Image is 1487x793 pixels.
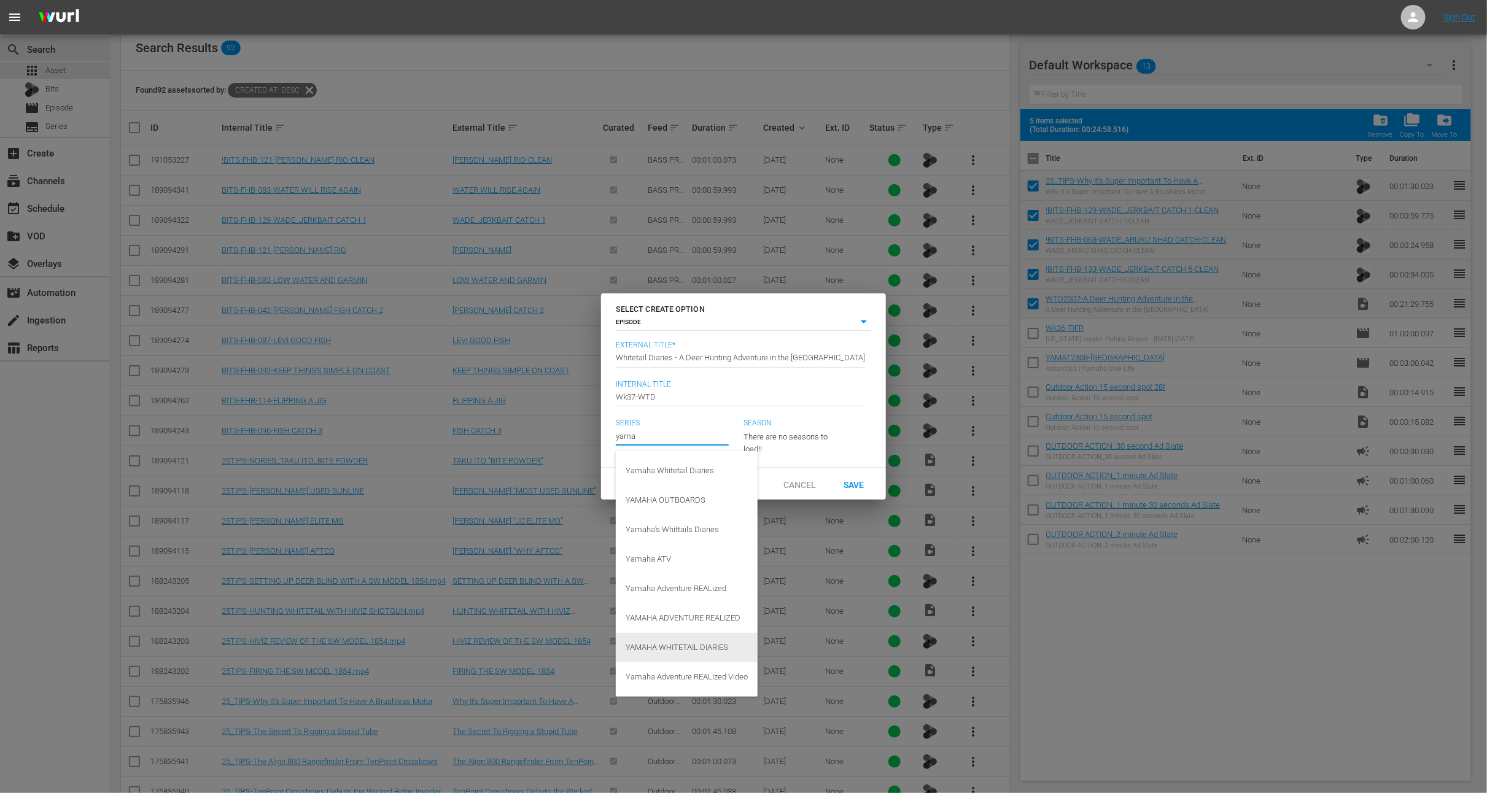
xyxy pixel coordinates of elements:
[773,473,827,495] button: Cancel
[626,456,748,485] div: Yamaha Whitetail Diaries
[626,603,748,633] div: YAMAHA ADVENTURE REALIZED
[834,480,874,490] span: Save
[626,574,748,603] div: Yamaha Adventure REALized
[1443,12,1475,22] a: Sign Out
[616,380,865,390] span: Internal Title
[616,315,871,330] div: EPISODE
[7,10,22,25] span: menu
[616,419,729,428] span: Series
[626,544,748,574] div: Yamaha ATV
[626,662,748,692] div: Yamaha Adventure REALized Video
[29,3,88,32] img: ans4CAIJ8jUAAAAAAAAAAAAAAAAAAAAAAAAgQb4GAAAAAAAAAAAAAAAAAAAAAAAAJMjXAAAAAAAAAAAAAAAAAAAAAAAAgAT5G...
[626,515,748,544] div: Yamaha's Whittails Diaries
[626,485,748,515] div: YAMAHA OUTBOARDS
[626,633,748,662] div: YAMAHA WHITETAIL DIARIES
[827,473,881,495] button: Save
[743,421,839,455] div: There are no seasons to load!!
[616,303,871,315] h6: SELECT CREATE OPTION
[606,473,675,495] button: Save & View
[606,480,675,490] span: Save & View
[616,341,865,350] span: External Title*
[774,480,826,490] span: Cancel
[743,419,839,428] span: Season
